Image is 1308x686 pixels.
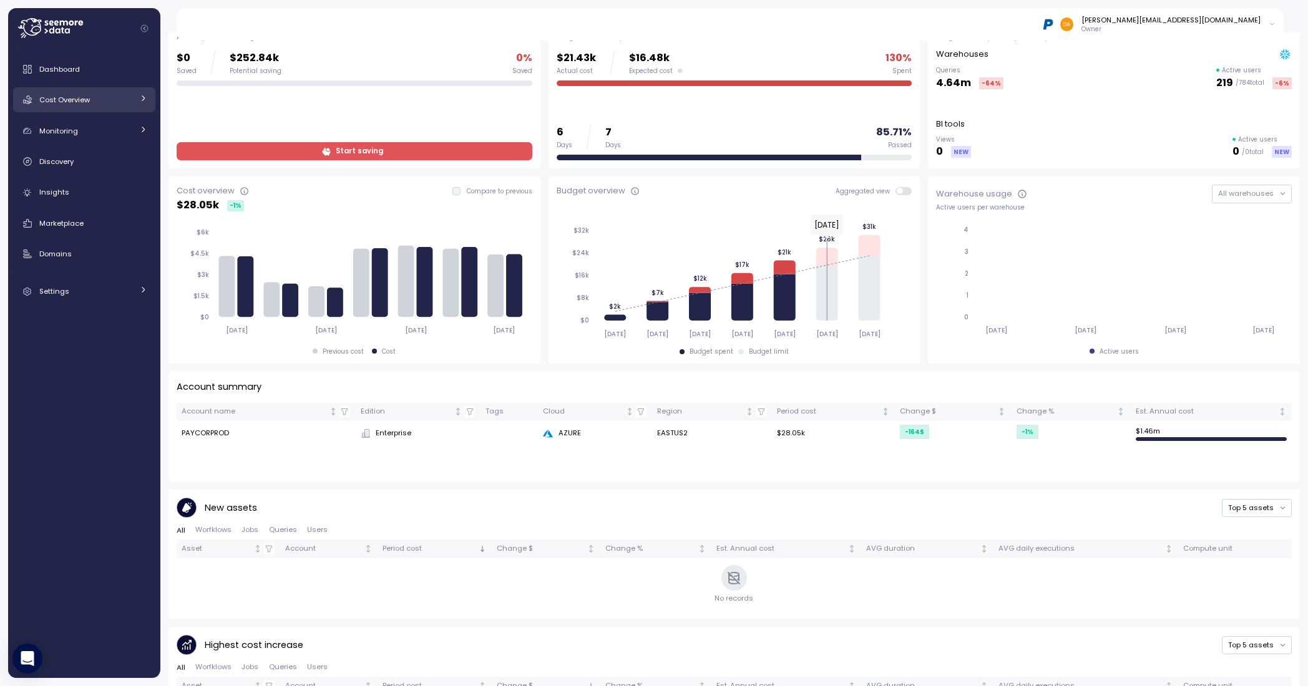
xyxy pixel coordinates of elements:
[600,539,711,558] th: Change %Not sorted
[193,292,209,300] tspan: $1.5k
[197,228,209,236] tspan: $6k
[177,527,185,534] span: All
[936,66,1003,75] p: Queries
[39,64,80,74] span: Dashboard
[881,407,890,416] div: Not sorted
[657,406,744,417] div: Region
[625,407,634,416] div: Not sorted
[361,406,452,417] div: Edition
[13,118,155,143] a: Monitoring
[979,77,1003,89] div: -64 %
[1130,421,1292,446] td: $ 1.46m
[378,539,492,558] th: Period costSorted descending
[980,544,988,553] div: Not sorted
[577,294,589,302] tspan: $8k
[936,135,971,144] p: Views
[964,226,969,234] tspan: 4
[39,95,90,105] span: Cost Overview
[778,248,791,256] tspan: $21k
[177,197,219,214] p: $ 28.05k
[936,48,988,60] p: Warehouses
[735,261,749,269] tspan: $17k
[382,347,396,356] div: Cost
[177,185,235,197] div: Cost overview
[1222,499,1292,517] button: Top 5 assets
[39,218,84,228] span: Marketplace
[847,544,856,553] div: Not sorted
[557,67,596,75] div: Actual cost
[998,543,1163,554] div: AVG daily executions
[967,291,969,299] tspan: 1
[629,50,682,67] p: $16.48k
[200,313,209,321] tspan: $0
[177,403,356,421] th: Account nameNot sorted
[557,50,596,67] p: $21.43k
[13,149,155,174] a: Discovery
[39,249,72,259] span: Domains
[690,347,733,356] div: Budget spent
[13,241,155,266] a: Domains
[1017,425,1038,439] div: -1 %
[230,50,281,67] p: $252.84k
[486,406,534,417] div: Tags
[454,407,462,416] div: Not sorted
[39,187,69,197] span: Insights
[285,543,363,554] div: Account
[13,211,155,236] a: Marketplace
[1272,146,1292,158] div: NEW
[575,271,589,279] tspan: $16k
[177,142,532,160] a: Start saving
[1218,188,1274,198] span: All warehouses
[329,407,338,416] div: Not sorted
[307,526,328,533] span: Users
[39,126,78,136] span: Monitoring
[716,543,846,554] div: Est. Annual cost
[269,664,297,670] span: Queries
[1012,403,1131,421] th: Change %Not sorted
[1130,403,1292,421] th: Est. Annual costNot sorted
[39,157,74,167] span: Discovery
[190,249,209,258] tspan: $4.5k
[316,326,338,334] tspan: [DATE]
[1278,407,1287,416] div: Not sorted
[1136,406,1277,417] div: Est. Annual cost
[936,118,965,130] p: BI tools
[936,75,971,92] p: 4.64m
[605,543,696,554] div: Change %
[1183,543,1287,554] div: Compute unit
[242,526,258,533] span: Jobs
[651,288,663,296] tspan: $7k
[376,428,411,439] span: Enterprise
[1236,79,1264,87] p: / 784 total
[965,313,969,321] tspan: 0
[227,200,244,211] div: -1 %
[242,664,258,670] span: Jobs
[814,220,839,230] text: [DATE]
[993,539,1178,558] th: AVG daily executionsNot sorted
[1272,77,1292,89] div: -6 %
[900,425,929,439] div: -164 $
[280,539,378,558] th: AccountNot sorted
[364,544,373,553] div: Not sorted
[1164,544,1173,553] div: Not sorted
[543,428,647,439] div: AZURE
[749,347,789,356] div: Budget limit
[886,50,912,67] p: 130 %
[177,421,356,446] td: PAYCORPROD
[1222,636,1292,654] button: Top 5 assets
[177,380,261,394] p: Account summary
[587,544,595,553] div: Not sorted
[543,406,623,417] div: Cloud
[951,146,971,158] div: NEW
[1242,148,1264,157] p: / 0 total
[936,143,943,160] p: 0
[1042,17,1055,31] img: 68b03c81eca7ebbb46a2a292.PNG
[13,87,155,112] a: Cost Overview
[858,330,880,338] tspan: [DATE]
[965,248,969,256] tspan: 3
[538,403,652,421] th: CloudNot sorted
[182,406,327,417] div: Account name
[895,403,1012,421] th: Change $Not sorted
[985,326,1007,334] tspan: [DATE]
[997,407,1006,416] div: Not sorted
